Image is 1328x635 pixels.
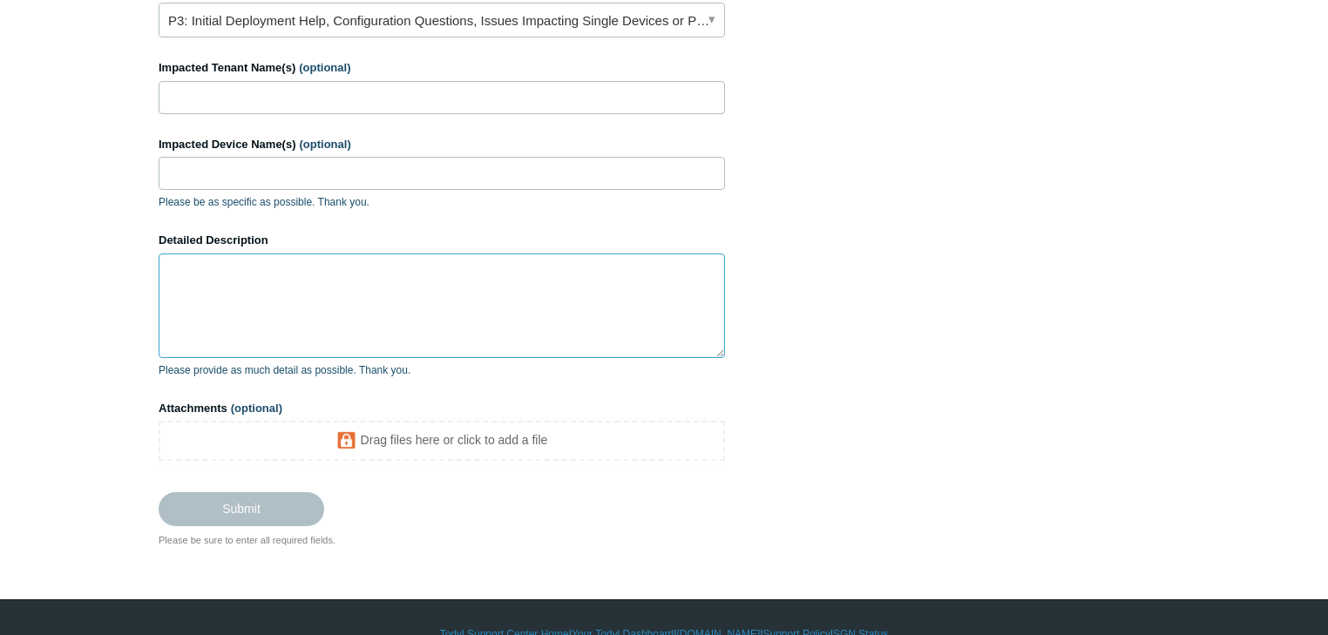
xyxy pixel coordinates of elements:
span: (optional) [299,61,350,74]
label: Impacted Tenant Name(s) [159,59,725,77]
p: Please be as specific as possible. Thank you. [159,194,725,210]
label: Impacted Device Name(s) [159,136,725,153]
label: Attachments [159,400,725,417]
span: (optional) [231,402,282,415]
input: Submit [159,492,324,525]
div: Please be sure to enter all required fields. [159,533,725,548]
span: (optional) [300,138,351,151]
p: Please provide as much detail as possible. Thank you. [159,362,725,378]
label: Detailed Description [159,232,725,249]
a: P3: Initial Deployment Help, Configuration Questions, Issues Impacting Single Devices or Past Out... [159,3,725,37]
